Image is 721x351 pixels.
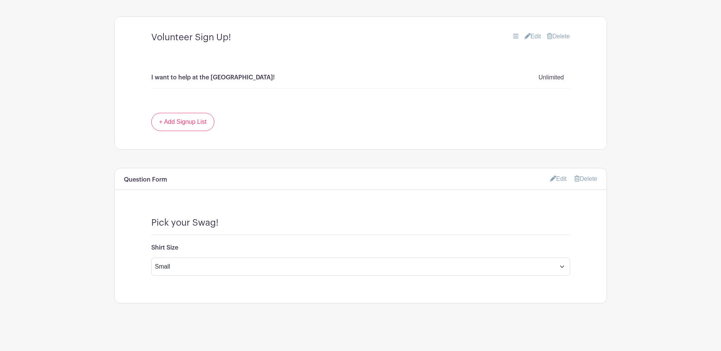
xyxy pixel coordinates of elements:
a: Delete [574,175,597,182]
h6: Question Form [124,176,167,183]
h4: Volunteer Sign Up! [151,32,231,43]
p: Unlimited [539,73,564,82]
a: Delete [547,32,570,41]
a: Edit [550,172,567,185]
p: I want to help at the [GEOGRAPHIC_DATA]! [151,73,275,82]
a: + Add Signup List [151,113,215,131]
h6: Shirt Size [151,244,570,251]
h4: Pick your Swag! [151,217,219,228]
a: Edit [525,32,541,41]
